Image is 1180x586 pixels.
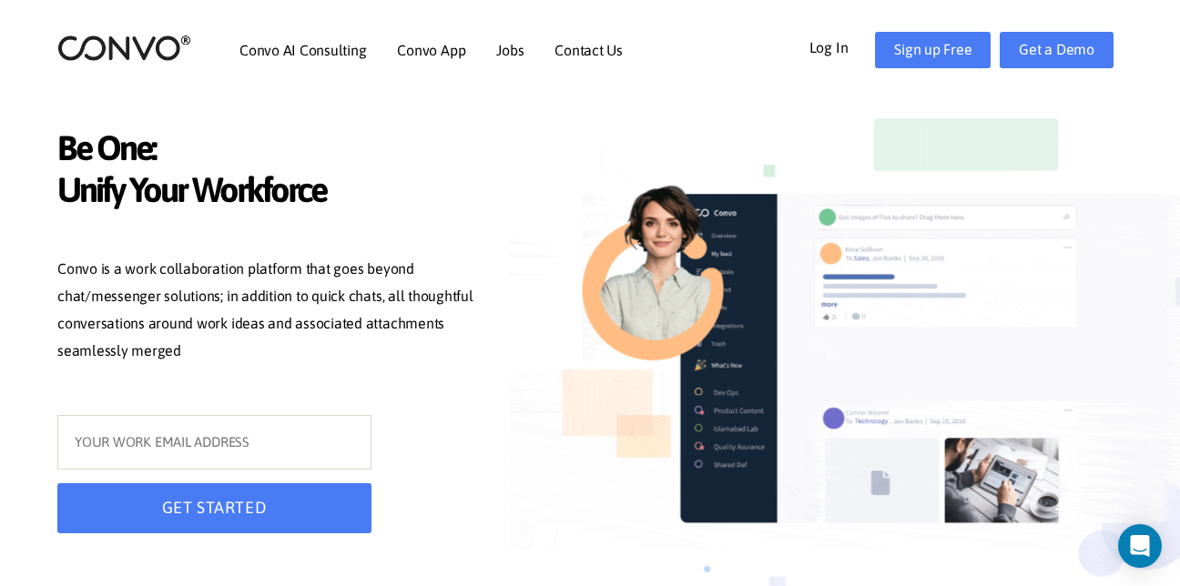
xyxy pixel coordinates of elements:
[57,256,485,369] p: Convo is a work collaboration platform that goes beyond chat/messenger solutions; in addition to ...
[809,32,876,61] a: Log In
[1118,524,1162,568] div: Open Intercom Messenger
[239,43,366,57] a: Convo AI Consulting
[554,43,623,57] a: Contact Us
[57,483,371,533] button: GET STARTED
[57,34,191,62] img: logo_2.png
[57,415,371,470] input: YOUR WORK EMAIL ADDRESS
[57,169,485,216] span: Unify Your Workforce
[57,127,485,174] span: Be One:
[875,32,991,68] a: Sign up Free
[397,43,465,57] a: Convo App
[1000,32,1114,68] a: Get a Demo
[496,43,524,57] a: Jobs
